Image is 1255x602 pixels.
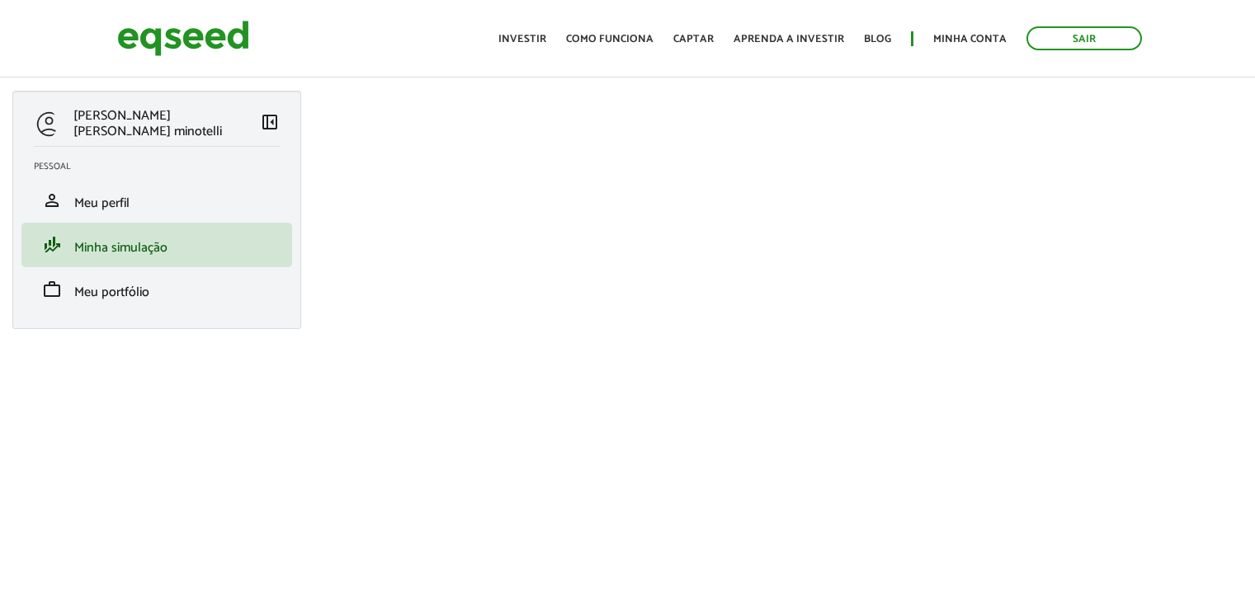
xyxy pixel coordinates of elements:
h2: Pessoal [34,162,292,172]
p: [PERSON_NAME] [PERSON_NAME] minotelli [73,108,261,139]
a: personMeu perfil [34,190,280,210]
li: Meu perfil [21,178,292,223]
span: work [42,280,62,299]
span: left_panel_close [260,112,280,132]
a: Blog [864,34,891,45]
a: Captar [673,34,714,45]
span: Meu perfil [74,192,130,214]
a: finance_modeMinha simulação [34,235,280,255]
a: Como funciona [566,34,653,45]
span: person [42,190,62,210]
a: workMeu portfólio [34,280,280,299]
span: finance_mode [42,235,62,255]
span: Meu portfólio [74,281,149,303]
img: EqSeed [117,16,249,60]
a: Minha conta [933,34,1007,45]
a: Sair [1026,26,1142,50]
a: Investir [498,34,546,45]
li: Meu portfólio [21,267,292,312]
a: Colapsar menu [260,112,280,135]
a: Aprenda a investir [734,34,844,45]
span: Minha simulação [74,237,167,259]
li: Minha simulação [21,223,292,267]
